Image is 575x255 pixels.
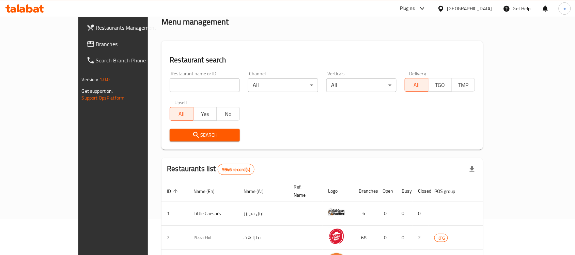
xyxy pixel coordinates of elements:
td: 2 [413,226,429,250]
div: [GEOGRAPHIC_DATA] [447,5,492,12]
span: KFG [435,234,448,242]
span: Search Branch Phone [96,56,169,64]
span: ID [167,187,180,195]
button: No [216,107,240,121]
span: POS group [434,187,464,195]
span: m [563,5,567,12]
td: Little Caesars [188,201,238,226]
button: TGO [428,78,452,92]
input: Search for restaurant name or ID.. [170,78,240,92]
button: Search [170,129,240,141]
div: Plugins [400,4,415,13]
span: Yes [196,109,214,119]
span: 1.0.0 [99,75,110,84]
span: All [173,109,190,119]
h2: Restaurant search [170,55,475,65]
span: Version: [82,75,98,84]
a: Branches [81,36,174,52]
td: 68 [353,226,377,250]
td: 0 [396,201,413,226]
button: TMP [451,78,475,92]
span: All [408,80,425,90]
button: All [170,107,193,121]
td: 2 [161,226,188,250]
td: Pizza Hut [188,226,238,250]
span: Restaurants Management [96,24,169,32]
div: Total records count [218,164,254,175]
span: Name (Ar) [244,187,273,195]
td: بيتزا هت [238,226,288,250]
label: Delivery [409,71,426,76]
td: 0 [413,201,429,226]
span: Ref. Name [294,183,314,199]
td: 0 [377,226,396,250]
span: Get support on: [82,87,113,95]
span: TGO [431,80,449,90]
span: No [219,109,237,119]
span: Branches [96,40,169,48]
th: Logo [323,181,353,201]
img: Little Caesars [328,204,345,221]
th: Branches [353,181,377,201]
td: 6 [353,201,377,226]
label: Upsell [174,100,187,105]
span: Name (En) [193,187,223,195]
td: ليتل سيزرز [238,201,288,226]
th: Closed [413,181,429,201]
div: Export file [464,161,480,178]
img: Pizza Hut [328,228,345,245]
div: All [326,78,397,92]
td: 0 [377,201,396,226]
span: TMP [454,80,472,90]
button: All [405,78,428,92]
h2: Restaurants list [167,164,254,175]
button: Yes [193,107,217,121]
a: Search Branch Phone [81,52,174,69]
th: Open [377,181,396,201]
a: Support.OpsPlatform [82,93,125,102]
td: 1 [161,201,188,226]
div: All [248,78,318,92]
th: Busy [396,181,413,201]
td: 0 [396,226,413,250]
a: Restaurants Management [81,19,174,36]
h2: Menu management [161,16,229,27]
span: 9946 record(s) [218,166,254,173]
span: Search [175,131,234,139]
